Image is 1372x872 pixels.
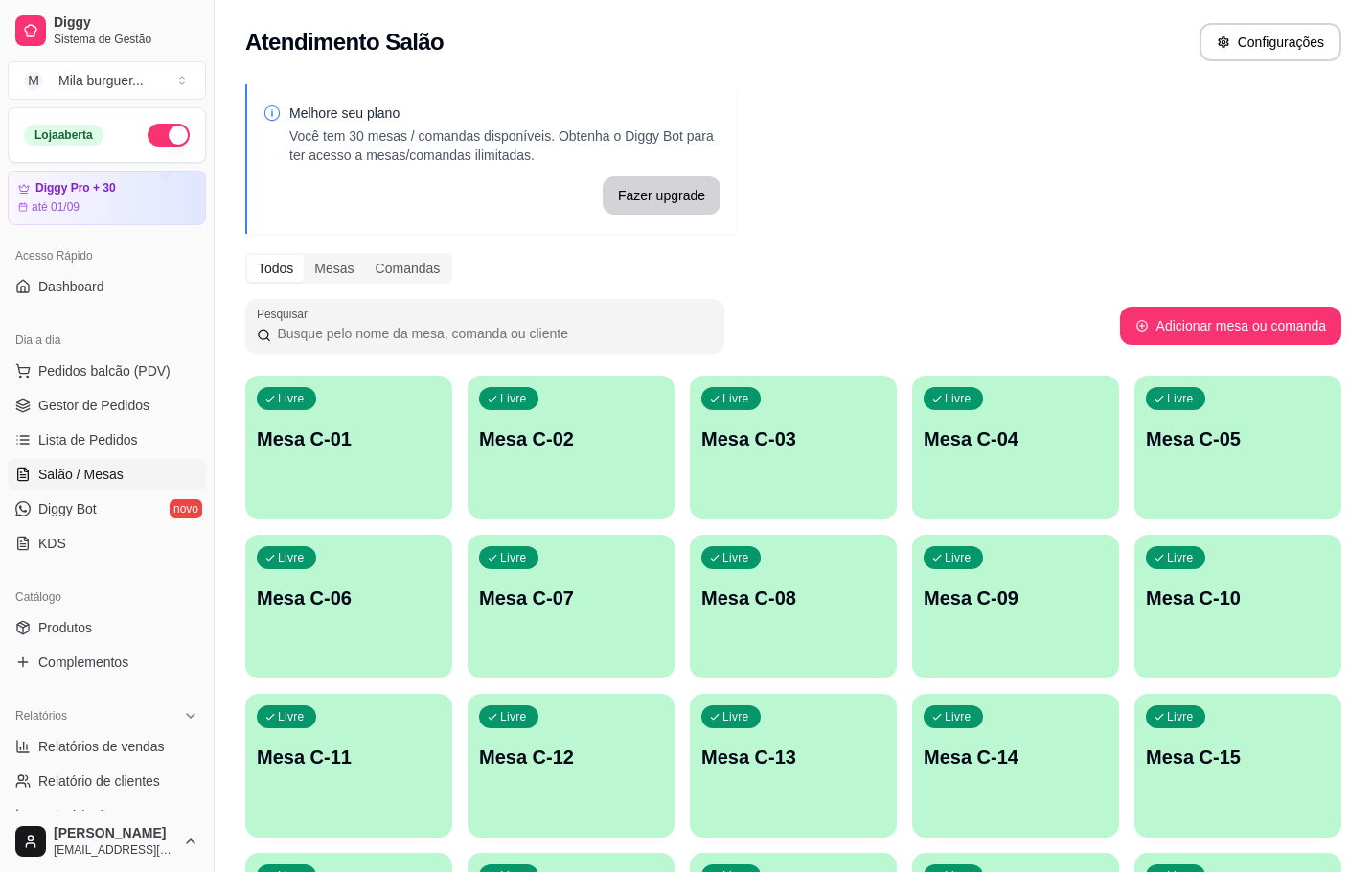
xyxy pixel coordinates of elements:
p: Livre [1167,391,1194,406]
label: Pesquisar [257,306,314,322]
a: Relatório de clientes [8,766,206,796]
button: LivreMesa C-07 [468,535,675,678]
span: Dashboard [38,277,104,296]
p: Mesa C-08 [701,585,885,611]
button: LivreMesa C-01 [245,376,452,519]
p: Mesa C-11 [257,744,441,770]
p: Mesa C-12 [479,744,663,770]
a: Salão / Mesas [8,459,206,490]
p: Livre [945,391,972,406]
a: Relatório de mesas [8,800,206,831]
p: Livre [278,550,305,565]
article: até 01/09 [32,199,80,215]
span: Gestor de Pedidos [38,396,149,415]
a: Complementos [8,647,206,677]
a: Dashboard [8,271,206,302]
button: LivreMesa C-13 [690,694,897,838]
button: LivreMesa C-15 [1134,694,1341,838]
p: Livre [500,709,527,724]
p: Mesa C-02 [479,425,663,452]
a: KDS [8,528,206,559]
p: Livre [500,391,527,406]
p: Livre [945,550,972,565]
p: Mesa C-05 [1146,425,1330,452]
a: Produtos [8,612,206,643]
button: Select a team [8,61,206,100]
button: Alterar Status [148,124,190,147]
button: LivreMesa C-05 [1134,376,1341,519]
span: Relatórios [15,708,67,723]
button: Fazer upgrade [603,176,720,215]
a: Relatórios de vendas [8,731,206,762]
p: Mesa C-03 [701,425,885,452]
p: Livre [722,391,749,406]
a: Diggy Botnovo [8,493,206,524]
button: LivreMesa C-10 [1134,535,1341,678]
button: Adicionar mesa ou comanda [1120,307,1341,345]
p: Livre [1167,550,1194,565]
button: [PERSON_NAME][EMAIL_ADDRESS][DOMAIN_NAME] [8,818,206,864]
p: Mesa C-15 [1146,744,1330,770]
div: Loja aberta [24,125,103,146]
span: Relatório de clientes [38,771,160,791]
button: LivreMesa C-03 [690,376,897,519]
span: [PERSON_NAME] [54,825,175,842]
p: Mesa C-13 [701,744,885,770]
span: Relatórios de vendas [38,737,165,756]
p: Melhore seu plano [289,103,720,123]
article: Diggy Pro + 30 [35,181,116,195]
p: Mesa C-01 [257,425,441,452]
p: Livre [500,550,527,565]
p: Mesa C-07 [479,585,663,611]
div: Todos [247,255,304,282]
button: LivreMesa C-06 [245,535,452,678]
p: Livre [722,709,749,724]
p: Você tem 30 mesas / comandas disponíveis. Obtenha o Diggy Bot para ter acesso a mesas/comandas il... [289,126,720,165]
div: Catálogo [8,582,206,612]
button: LivreMesa C-11 [245,694,452,838]
a: Lista de Pedidos [8,425,206,455]
p: Livre [278,709,305,724]
p: Mesa C-09 [924,585,1108,611]
span: Pedidos balcão (PDV) [38,361,171,380]
button: LivreMesa C-14 [912,694,1119,838]
button: LivreMesa C-08 [690,535,897,678]
p: Livre [278,391,305,406]
button: LivreMesa C-12 [468,694,675,838]
div: Comandas [365,255,451,282]
h2: Atendimento Salão [245,27,444,57]
a: Gestor de Pedidos [8,390,206,421]
p: Mesa C-06 [257,585,441,611]
span: Complementos [38,653,128,672]
a: DiggySistema de Gestão [8,8,206,54]
button: LivreMesa C-04 [912,376,1119,519]
div: Mila burguer ... [58,71,144,90]
span: KDS [38,534,66,553]
p: Livre [945,709,972,724]
p: Mesa C-14 [924,744,1108,770]
input: Pesquisar [271,324,713,343]
button: LivreMesa C-09 [912,535,1119,678]
span: Diggy [54,14,198,32]
span: [EMAIL_ADDRESS][DOMAIN_NAME] [54,842,175,858]
a: Diggy Pro + 30até 01/09 [8,171,206,225]
p: Livre [722,550,749,565]
span: Sistema de Gestão [54,32,198,47]
div: Dia a dia [8,325,206,356]
div: Mesas [304,255,364,282]
button: Pedidos balcão (PDV) [8,356,206,386]
span: Relatório de mesas [38,806,154,825]
span: Salão / Mesas [38,465,124,484]
button: LivreMesa C-02 [468,376,675,519]
button: Configurações [1200,23,1341,61]
p: Mesa C-04 [924,425,1108,452]
span: Produtos [38,618,92,637]
span: Lista de Pedidos [38,430,138,449]
span: Diggy Bot [38,499,97,518]
div: Acesso Rápido [8,241,206,271]
p: Livre [1167,709,1194,724]
p: Mesa C-10 [1146,585,1330,611]
span: M [24,71,43,90]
